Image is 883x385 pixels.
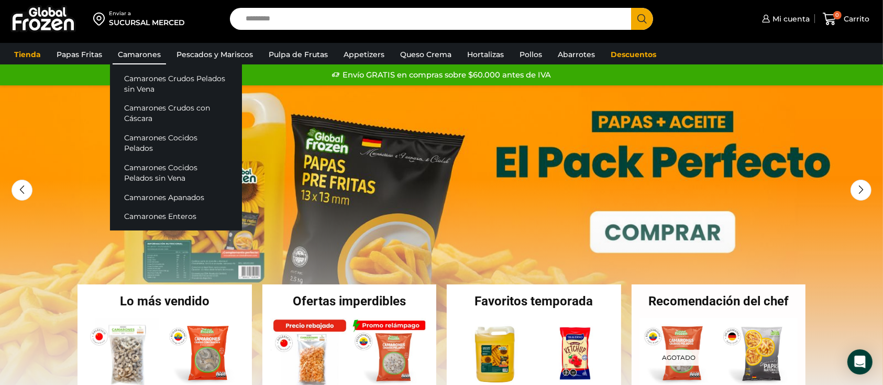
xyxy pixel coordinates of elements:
a: Abarrotes [553,45,600,64]
span: Carrito [842,14,870,24]
a: Pulpa de Frutas [263,45,333,64]
p: Agotado [655,349,703,366]
div: Next slide [851,180,871,201]
a: Camarones Cocidos Pelados sin Vena [110,158,242,188]
a: Camarones Crudos Pelados sin Vena [110,69,242,98]
h2: Favoritos temporada [447,295,621,307]
a: Camarones Enteros [110,207,242,226]
a: Mi cuenta [759,8,810,29]
a: Pollos [514,45,547,64]
a: Camarones Cocidos Pelados [110,128,242,158]
a: Camarones Apanados [110,188,242,207]
h2: Lo más vendido [78,295,252,307]
span: 0 [833,11,842,19]
a: Queso Crema [395,45,457,64]
h2: Ofertas imperdibles [262,295,437,307]
button: Search button [631,8,653,30]
h2: Recomendación del chef [632,295,806,307]
div: Previous slide [12,180,32,201]
img: address-field-icon.svg [93,10,109,28]
span: Mi cuenta [770,14,810,24]
a: Descuentos [605,45,661,64]
a: Tienda [9,45,46,64]
div: SUCURSAL MERCED [109,17,185,28]
a: Camarones Crudos con Cáscara [110,98,242,128]
div: Open Intercom Messenger [847,349,873,375]
a: Camarones [113,45,166,64]
a: Appetizers [338,45,390,64]
a: 0 Carrito [820,7,873,31]
a: Papas Fritas [51,45,107,64]
div: Enviar a [109,10,185,17]
a: Pescados y Mariscos [171,45,258,64]
a: Hortalizas [462,45,509,64]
